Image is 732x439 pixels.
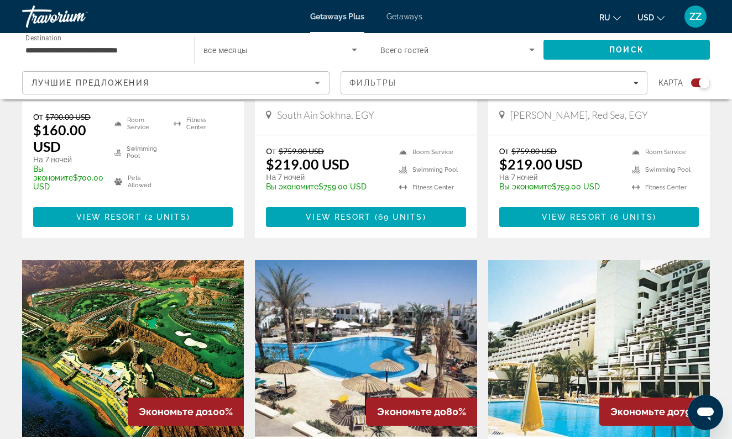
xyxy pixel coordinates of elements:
span: ( ) [142,213,190,221]
span: View Resort [542,213,607,221]
span: $759.00 USD [511,146,557,156]
span: ( ) [607,213,656,221]
span: ( ) [371,213,426,221]
input: Select destination [25,44,180,57]
p: На 7 ночей [266,172,388,182]
div: 100% [128,398,244,426]
span: От [499,146,509,156]
span: Swimming Pool [127,145,165,160]
span: ru [599,13,610,22]
span: Fitness Center [412,184,454,191]
p: $759.00 USD [266,182,388,191]
span: Поиск [609,45,644,54]
span: Экономьте до [377,406,446,417]
span: Pets Allowed [128,174,165,189]
img: Club Hotel Tiberias [488,260,710,437]
a: Getaways [386,12,422,21]
span: Лучшие предложения [32,78,149,87]
span: карта [658,75,683,91]
iframe: Кнопка запуска окна обмена сообщениями [688,395,723,430]
span: Фильтры [349,78,397,87]
span: От [266,146,275,156]
div: 79% [599,398,710,426]
span: Fitness Center [645,184,687,191]
button: View Resort(69 units) [266,207,466,227]
a: Travorium [22,2,133,31]
span: Swimming Pool [645,166,691,173]
span: 6 units [614,213,653,221]
a: Getaways Plus [310,12,364,21]
span: $700.00 USD [45,112,91,121]
button: User Menu [681,5,710,28]
button: View Resort(2 units) [33,207,233,227]
img: POV at Porto Sokhna [22,260,244,437]
span: View Resort [76,213,142,221]
span: Room Service [645,149,686,156]
p: $700.00 USD [33,165,103,191]
p: $219.00 USD [499,156,583,172]
span: Вы экономите [499,182,552,191]
button: Filters [341,71,648,94]
span: ZZ [689,11,702,22]
span: South Ain Sokhna, EGY [277,109,374,121]
button: View Resort(6 units) [499,207,699,227]
span: Destination [25,34,61,41]
span: Экономьте до [610,406,679,417]
span: View Resort [306,213,371,221]
span: $759.00 USD [279,146,324,156]
p: На 7 ночей [33,155,103,165]
span: Room Service [412,149,453,156]
img: Dive Inn Resort [255,260,477,437]
div: 80% [366,398,477,426]
span: [PERSON_NAME], Red Sea, EGY [510,109,648,121]
button: Search [543,40,710,60]
span: USD [637,13,654,22]
span: От [33,112,43,121]
p: $160.00 USD [33,121,103,155]
span: все месяцы [203,46,248,55]
span: 69 units [378,213,423,221]
button: Change language [599,9,621,25]
p: $759.00 USD [499,182,621,191]
p: На 7 ночей [499,172,621,182]
span: Экономьте до [139,406,208,417]
button: Change currency [637,9,665,25]
span: Вы экономите [33,165,73,182]
p: $219.00 USD [266,156,349,172]
span: Swimming Pool [412,166,458,173]
span: Room Service [127,117,165,131]
mat-select: Sort by [32,76,320,89]
span: Вы экономите [266,182,318,191]
span: Fitness Center [186,117,224,131]
span: 2 units [148,213,187,221]
span: Всего гостей [380,46,428,55]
